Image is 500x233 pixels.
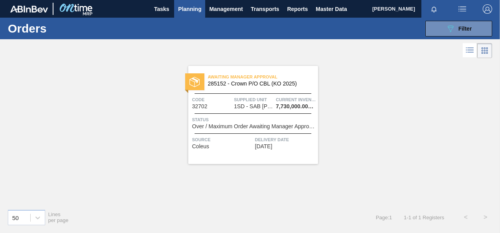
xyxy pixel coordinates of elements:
[316,4,347,14] span: Master Data
[463,43,477,58] div: List Vision
[251,4,279,14] span: Transports
[192,144,210,149] span: Coleus
[192,136,253,144] span: Source
[178,4,201,14] span: Planning
[208,73,318,81] span: Awaiting Manager Approval
[476,208,495,227] button: >
[421,4,447,15] button: Notifications
[234,104,273,109] span: 1SD - SAB Rosslyn Brewery
[458,4,467,14] img: userActions
[255,144,272,149] span: 10/11/2025
[483,4,492,14] img: Logout
[458,25,472,32] span: Filter
[192,116,316,124] span: Status
[10,5,48,13] img: TNhmsLtSVTkK8tSr43FrP2fwEKptu5GPRR3wAAAABJRU5ErkJggg==
[192,96,232,104] span: Code
[48,211,69,223] span: Lines per page
[8,24,116,33] h1: Orders
[209,4,243,14] span: Management
[255,136,316,144] span: Delivery Date
[287,4,308,14] span: Reports
[404,215,444,220] span: 1 - 1 of 1 Registers
[192,104,208,109] span: 32702
[12,214,19,221] div: 50
[208,81,312,87] span: 285152 - Crown P/O CBL (KO 2025)
[192,124,316,129] span: Over / Maximum Order Awaiting Manager Approval
[477,43,492,58] div: Card Vision
[182,66,318,164] a: statusAwaiting Manager Approval285152 - Crown P/O CBL (KO 2025)Code32702Supplied Unit1SD - SAB [P...
[425,21,492,36] button: Filter
[456,208,476,227] button: <
[153,4,170,14] span: Tasks
[376,215,392,220] span: Page : 1
[276,104,316,109] span: 7,730,000.000 EA
[189,77,200,87] img: status
[234,96,274,104] span: Supplied Unit
[276,96,316,104] span: Current inventory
